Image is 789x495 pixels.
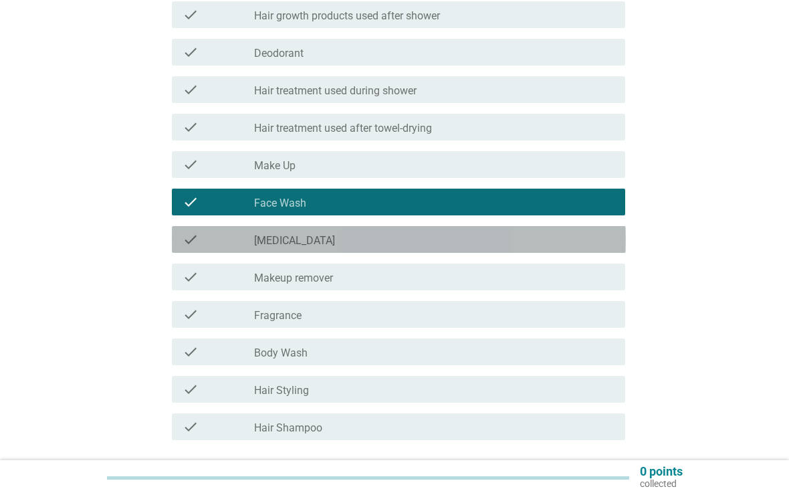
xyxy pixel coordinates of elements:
[640,478,683,490] p: collected
[254,9,440,23] label: Hair growth products used after shower
[254,159,296,173] label: Make Up
[183,7,199,23] i: check
[183,269,199,285] i: check
[254,234,335,248] label: [MEDICAL_DATA]
[254,272,333,285] label: Makeup remover
[183,344,199,360] i: check
[183,44,199,60] i: check
[254,47,304,60] label: Deodorant
[254,421,322,435] label: Hair Shampoo
[254,197,306,210] label: Face Wash
[183,419,199,435] i: check
[183,231,199,248] i: check
[254,84,417,98] label: Hair treatment used during shower
[254,122,432,135] label: Hair treatment used after towel-drying
[254,384,309,397] label: Hair Styling
[183,306,199,322] i: check
[183,119,199,135] i: check
[183,157,199,173] i: check
[183,82,199,98] i: check
[183,194,199,210] i: check
[254,346,308,360] label: Body Wash
[254,309,302,322] label: Fragrance
[183,381,199,397] i: check
[640,466,683,478] p: 0 points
